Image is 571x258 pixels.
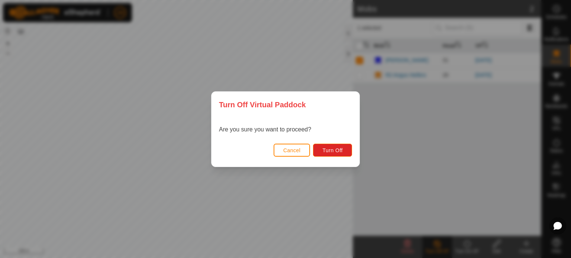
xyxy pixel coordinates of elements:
[283,147,301,153] span: Cancel
[219,99,306,110] span: Turn Off Virtual Paddock
[322,147,343,153] span: Turn Off
[313,144,352,157] button: Turn Off
[219,125,311,134] p: Are you sure you want to proceed?
[274,144,310,157] button: Cancel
